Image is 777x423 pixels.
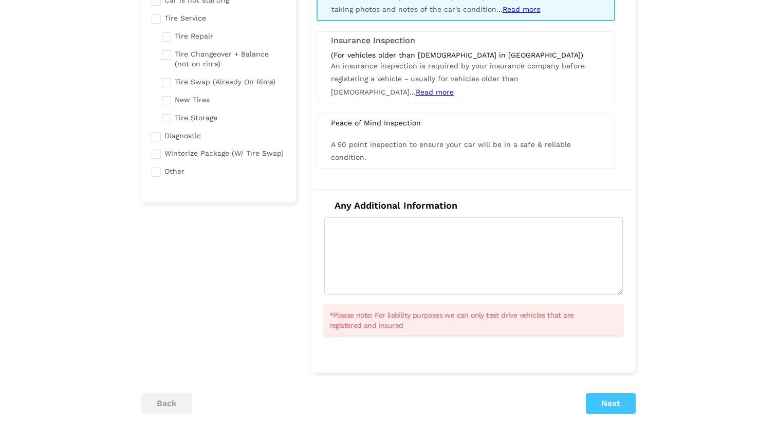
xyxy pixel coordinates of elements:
span: Read more [503,5,541,13]
span: Read more [416,88,454,96]
div: (For vehicles older than [DEMOGRAPHIC_DATA] in [GEOGRAPHIC_DATA]) [331,50,601,60]
span: A 50 point inspection to ensure your car will be in a safe & reliable condition. [331,140,571,161]
span: *Please note: For liability purposes we can only test drive vehicles that are registered and insured [329,310,605,330]
h4: Any Additional Information [324,200,623,211]
h3: Insurance Inspection [331,36,601,45]
button: Next [586,393,636,414]
div: Peace of Mind Inspection [323,118,608,127]
span: An insurance inspection is required by your insurance company before registering a vehicle - usua... [331,62,585,96]
button: back [141,393,192,414]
